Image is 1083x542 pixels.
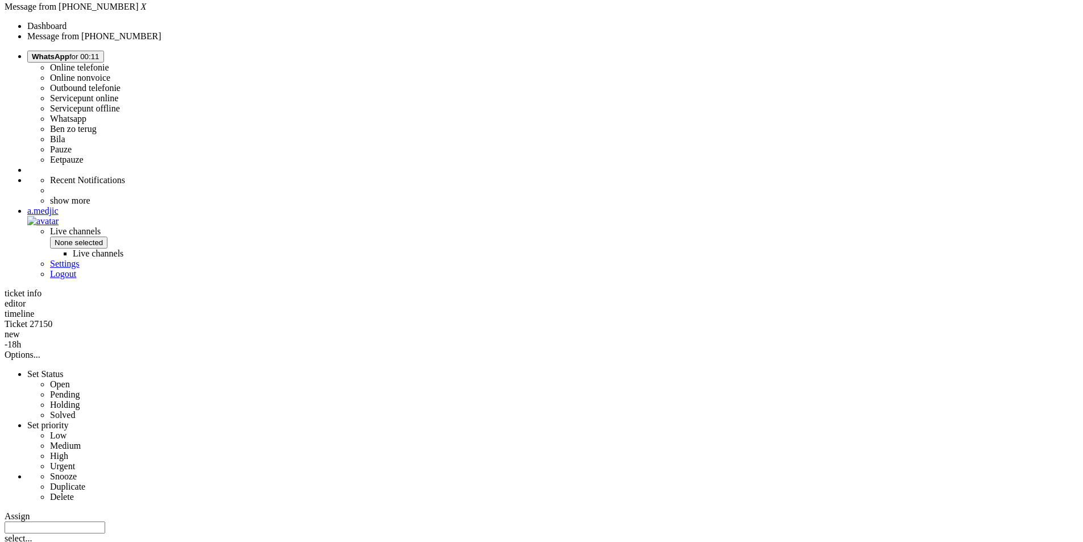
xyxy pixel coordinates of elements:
[50,269,76,279] a: Logout
[50,431,1078,441] li: Low
[50,482,1078,492] li: Duplicate
[50,390,80,399] span: Pending
[5,340,1078,350] div: -18h
[50,492,74,502] span: Delete
[50,410,1078,420] li: Solved
[27,379,1078,420] ul: Set Status
[50,144,72,154] label: Pauze
[50,441,1078,451] li: Medium
[50,441,81,450] span: Medium
[50,155,84,164] label: Eetpauze
[32,52,69,61] span: WhatsApp
[5,319,1078,329] div: Ticket 27150
[27,216,59,226] img: avatar
[55,238,103,247] span: None selected
[50,237,107,249] button: None selected
[5,511,1078,522] div: Assign
[141,2,147,11] i: X
[5,2,139,11] span: Message from [PHONE_NUMBER]
[50,259,80,268] a: Settings
[27,206,1078,216] div: a.medjic
[50,410,75,420] span: Solved
[50,73,110,82] label: Online nonvoice
[27,420,68,430] span: Set priority
[50,471,77,481] span: Snooze
[50,400,1078,410] li: Holding
[50,175,1078,185] li: Recent Notifications
[50,400,80,409] span: Holding
[50,379,70,389] span: Open
[27,51,104,63] button: WhatsAppfor 00:11
[27,31,1078,42] li: Message from [PHONE_NUMBER]
[5,329,1078,340] div: new
[50,379,1078,390] li: Open
[50,124,97,134] label: Ben zo terug
[27,369,1078,420] li: Set Status
[5,309,1078,319] div: timeline
[5,299,1078,309] div: editor
[50,114,86,123] label: Whatsapp
[50,390,1078,400] li: Pending
[50,83,121,93] label: Outbound telefonie
[5,350,1078,360] div: Options...
[27,431,1078,471] ul: Set priority
[50,461,75,471] span: Urgent
[50,226,1078,259] span: Live channels
[50,104,120,113] label: Servicepunt offline
[27,51,1078,165] li: WhatsAppfor 00:11 Online telefonieOnline nonvoiceOutbound telefonieServicepunt onlineServicepunt ...
[50,196,90,205] a: show more
[5,288,1078,299] div: ticket info
[32,52,99,61] span: for 00:11
[50,461,1078,471] li: Urgent
[27,206,1078,226] a: a.medjic
[50,482,85,491] span: Duplicate
[50,134,65,144] label: Bila
[50,451,68,461] span: High
[27,369,64,379] span: Set Status
[50,451,1078,461] li: High
[5,5,166,24] body: Rich Text Area. Press ALT-0 for help.
[50,63,109,72] label: Online telefonie
[27,420,1078,471] li: Set priority
[73,249,123,258] label: Live channels
[50,492,1078,502] li: Delete
[50,431,67,440] span: Low
[50,93,118,103] label: Servicepunt online
[50,471,1078,482] li: Snooze
[27,21,1078,31] li: Dashboard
